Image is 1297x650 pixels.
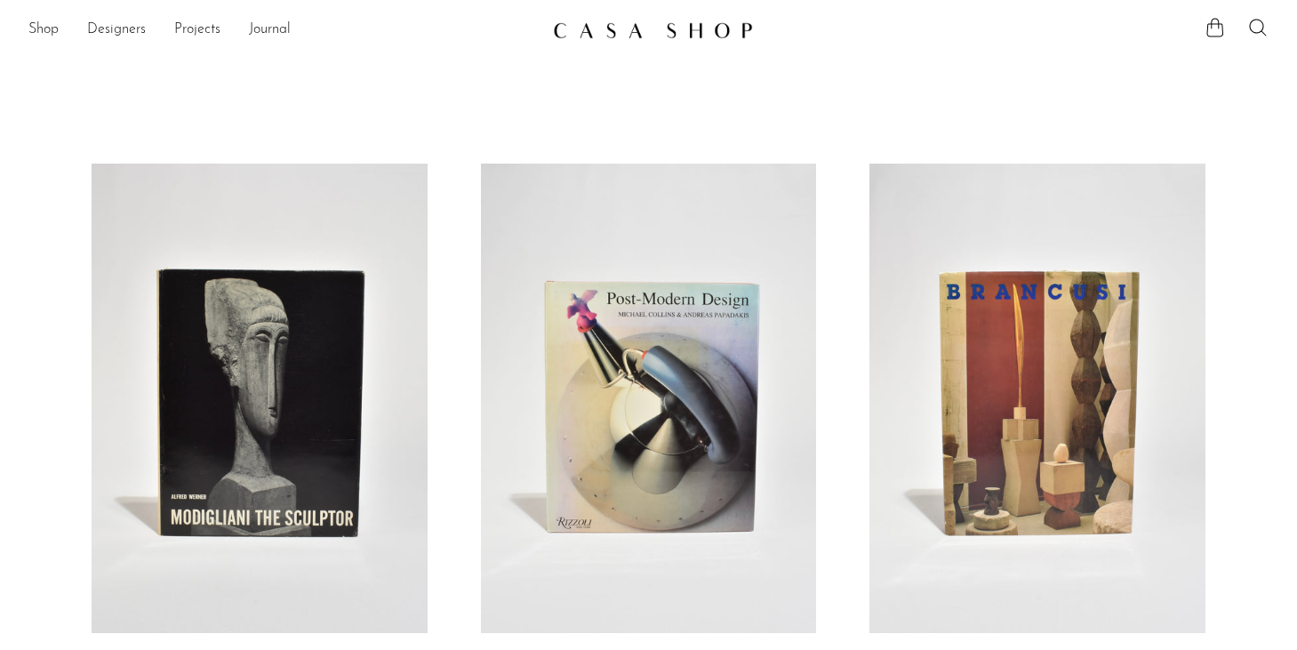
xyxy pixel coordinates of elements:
[249,19,291,42] a: Journal
[87,19,146,42] a: Designers
[28,15,539,45] nav: Desktop navigation
[28,19,59,42] a: Shop
[28,15,539,45] ul: NEW HEADER MENU
[174,19,220,42] a: Projects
